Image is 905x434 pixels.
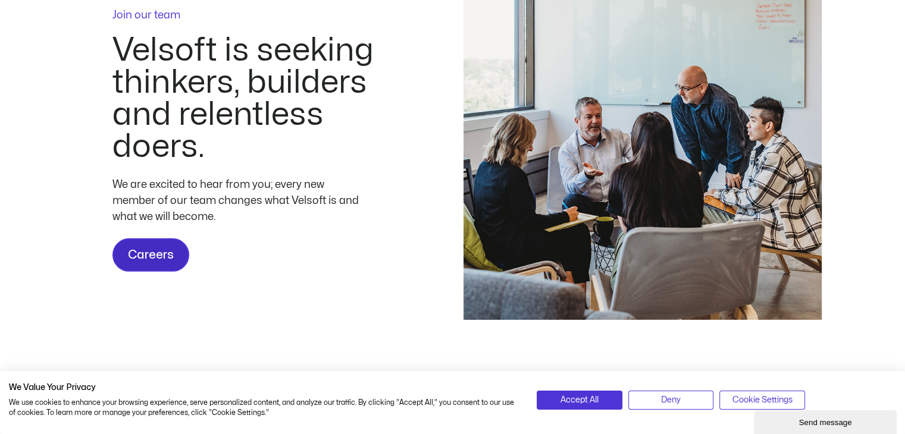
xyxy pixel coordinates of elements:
span: Careers [128,246,174,265]
button: Adjust cookie preferences [719,391,804,410]
div: We are excited to hear from you; every new member of our team changes what Velsoft is and what we... [112,177,362,225]
span: Deny [661,394,681,407]
iframe: chat widget [754,408,899,434]
button: Accept all cookies [537,391,622,410]
p: We use cookies to enhance your browsing experience, serve personalized content, and analyze our t... [9,398,519,418]
h2: We Value Your Privacy [9,382,519,393]
span: Accept All [560,394,599,407]
button: Deny all cookies [628,391,713,410]
span: Cookie Settings [732,394,792,407]
a: Careers [112,238,189,272]
h2: Velsoft is seeking thinkers, builders and relentless doers. [112,34,414,163]
p: Join our team [112,10,414,21]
